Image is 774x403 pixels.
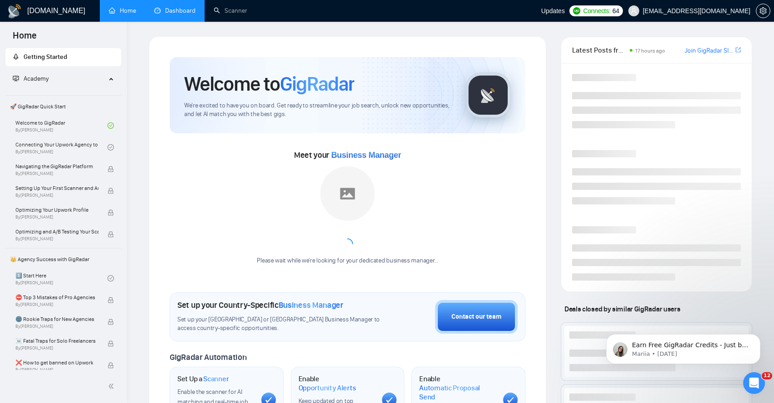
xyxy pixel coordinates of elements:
img: logo [7,4,22,19]
span: user [631,8,637,14]
button: Contact our team [435,300,518,334]
span: lock [108,340,114,347]
span: Academy [13,75,49,83]
a: Connecting Your Upwork Agency to GigRadarBy[PERSON_NAME] [15,137,108,157]
span: Navigating the GigRadar Platform [15,162,98,171]
iframe: Intercom notifications message [593,315,774,379]
span: Optimizing and A/B Testing Your Scanner for Better Results [15,227,98,236]
span: Setting Up Your First Scanner and Auto-Bidder [15,184,98,193]
span: 🌚 Rookie Traps for New Agencies [15,315,98,324]
span: GigRadar [280,72,354,96]
a: 1️⃣ Start HereBy[PERSON_NAME] [15,268,108,288]
span: By [PERSON_NAME] [15,236,98,242]
button: setting [756,4,770,18]
img: gigradar-logo.png [465,73,511,118]
span: Meet your [294,150,401,160]
span: lock [108,166,114,172]
span: Automatic Proposal Send [419,384,496,401]
span: By [PERSON_NAME] [15,193,98,198]
span: Set up your [GEOGRAPHIC_DATA] or [GEOGRAPHIC_DATA] Business Manager to access country-specific op... [177,316,382,333]
span: Home [5,29,44,48]
span: 17 hours ago [635,48,665,54]
span: lock [108,231,114,238]
span: Opportunity Alerts [299,384,356,393]
span: ⛔ Top 3 Mistakes of Pro Agencies [15,293,98,302]
span: lock [108,209,114,216]
span: 12 [762,372,772,379]
span: Updates [541,7,565,15]
span: By [PERSON_NAME] [15,324,98,329]
span: rocket [13,53,19,60]
img: placeholder.png [320,166,375,221]
span: By [PERSON_NAME] [15,367,98,373]
a: export [735,46,741,54]
span: By [PERSON_NAME] [15,214,98,220]
span: Getting Started [24,53,67,61]
span: ❌ How to get banned on Upwork [15,358,98,367]
span: 👑 Agency Success with GigRadar [6,250,120,268]
a: Welcome to GigRadarBy[PERSON_NAME] [15,116,108,136]
span: check-circle [108,275,114,282]
span: Scanner [203,374,229,384]
span: lock [108,188,114,194]
span: GigRadar Automation [170,352,246,362]
span: By [PERSON_NAME] [15,171,98,176]
span: Connects: [583,6,610,16]
a: Join GigRadar Slack Community [685,46,734,56]
span: Deals closed by similar GigRadar users [561,301,684,317]
span: Optimizing Your Upwork Profile [15,205,98,214]
span: Latest Posts from the GigRadar Community [572,44,627,56]
span: By [PERSON_NAME] [15,302,98,307]
img: upwork-logo.png [573,7,580,15]
span: check-circle [108,122,114,129]
div: Contact our team [451,312,501,322]
span: We're excited to have you on board. Get ready to streamline your job search, unlock new opportuni... [184,102,451,119]
span: Business Manager [279,300,343,310]
span: double-left [108,382,117,391]
div: Please wait while we're looking for your dedicated business manager... [251,257,443,265]
span: check-circle [108,144,114,151]
li: Getting Started [5,48,121,66]
a: homeHome [109,7,136,15]
span: ☠️ Fatal Traps for Solo Freelancers [15,336,98,345]
span: loading [340,237,355,252]
span: lock [108,319,114,325]
a: searchScanner [214,7,247,15]
a: setting [756,7,770,15]
h1: Enable [299,374,375,392]
span: Academy [24,75,49,83]
span: 64 [612,6,619,16]
h1: Welcome to [184,72,354,96]
span: Business Manager [331,151,401,160]
span: lock [108,297,114,303]
span: 🚀 GigRadar Quick Start [6,97,120,116]
span: fund-projection-screen [13,75,19,82]
h1: Enable [419,374,496,401]
a: dashboardDashboard [154,7,196,15]
iframe: Intercom live chat [743,372,765,394]
span: By [PERSON_NAME] [15,345,98,351]
h1: Set Up a [177,374,229,384]
h1: Set up your Country-Specific [177,300,343,310]
span: lock [108,362,114,369]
